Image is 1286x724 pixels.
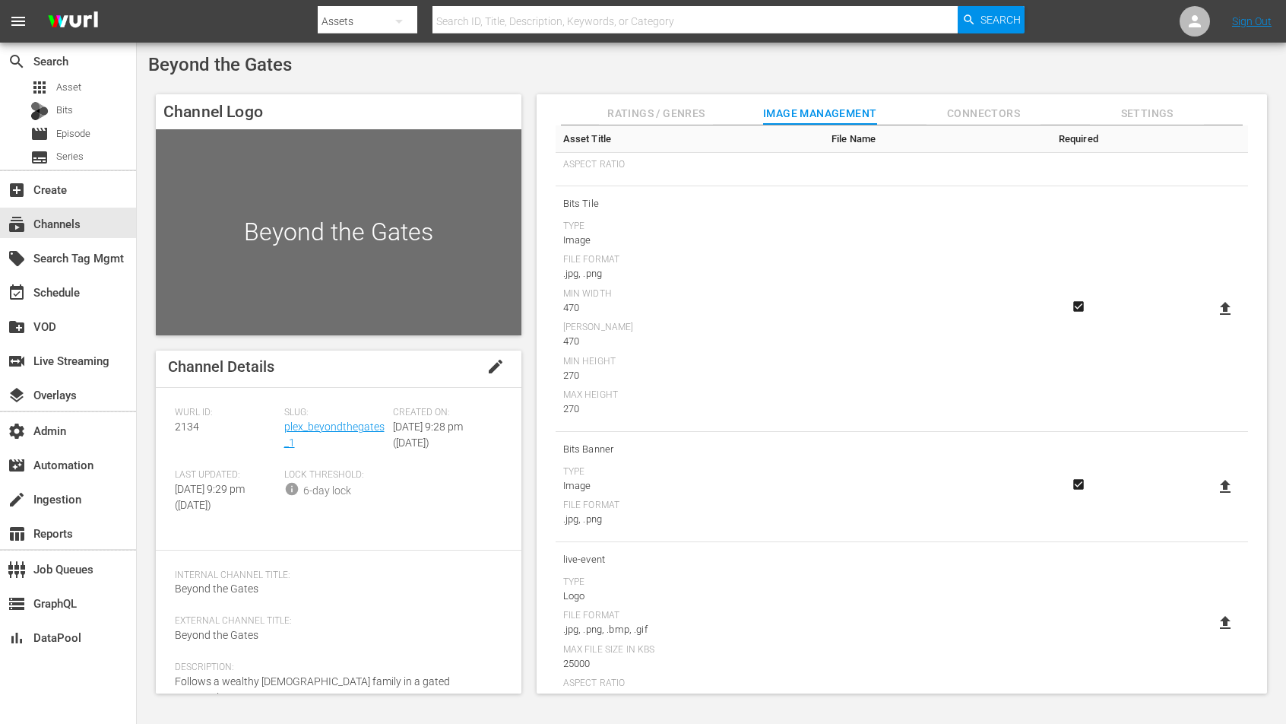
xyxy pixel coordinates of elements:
span: info [284,481,299,497]
span: [DATE] 9:29 pm ([DATE]) [175,483,245,511]
span: Schedule [8,284,26,302]
span: Description: [175,662,495,674]
span: Search Tag Mgmt [8,249,26,268]
span: Settings [1090,104,1204,123]
span: Job Queues [8,560,26,579]
span: Internal Channel Title: [175,570,495,582]
a: Sign Out [1232,15,1272,27]
span: GraphQL [8,595,26,613]
span: Series [30,148,49,167]
span: Bits Banner [563,440,816,459]
span: Slug: [284,407,386,419]
div: Logo [563,589,816,604]
div: 470 [563,300,816,316]
div: 6-day lock [303,483,351,499]
div: File Format [563,610,816,622]
div: Type [563,221,816,233]
span: Beyond the Gates [175,583,258,595]
span: Reports [8,525,26,543]
span: [DATE] 9:28 pm ([DATE]) [393,421,463,449]
div: File Format [563,254,816,266]
span: Overlays [8,386,26,405]
a: plex_beyondthegates_1 [284,421,385,449]
span: Image Management [763,104,877,123]
span: Series [56,149,84,164]
span: Channel Details [168,357,274,376]
span: Episode [30,125,49,143]
div: .jpg, .png [563,512,816,527]
div: 270 [563,368,816,383]
span: edit [486,357,505,376]
span: Channels [8,215,26,233]
span: VOD [8,318,26,336]
span: Bits [56,103,73,118]
div: .jpg, .png [563,266,816,281]
div: Type [563,466,816,478]
div: Image [563,478,816,494]
div: .jpg, .png, .bmp, .gif [563,622,816,637]
span: menu [9,12,27,30]
span: Search [980,6,1021,33]
div: File Format [563,500,816,512]
div: Bits [30,102,49,120]
span: Connectors [926,104,1041,123]
span: Follows a wealthy [DEMOGRAPHIC_DATA] family in a gated community. [175,675,450,703]
div: 25000 [563,656,816,672]
h4: Channel Logo [156,94,521,129]
div: Image [563,233,816,248]
th: Required [1050,125,1107,153]
svg: Required [1069,478,1088,491]
span: Created On: [393,407,495,419]
div: Max File Size In Kbs [563,644,816,656]
span: Live Streaming [8,352,26,370]
span: Ratings / Genres [599,104,713,123]
span: Admin [8,422,26,440]
button: Search [958,6,1025,33]
div: Max Height [563,389,816,402]
img: ans4CAIJ8jUAAAAAAAAAAAAAAAAAAAAAAAAgQb4GAAAAAAAAAAAAAAAAAAAAAAAAJMjXAAAAAAAAAAAAAAAAAAAAAAAAgAT5G... [36,4,109,40]
div: Min Width [563,288,816,300]
span: Bits Tile [563,194,816,214]
span: Automation [8,456,26,475]
span: Asset [30,78,49,97]
span: Wurl ID: [175,407,277,419]
button: edit [477,348,514,385]
span: Beyond the Gates [175,629,258,641]
th: File Name [824,125,1050,153]
span: live-event [563,550,816,570]
span: Ingestion [8,491,26,509]
div: 270 [563,402,816,417]
span: Search [8,52,26,71]
span: External Channel Title: [175,615,495,627]
span: 2134 [175,421,199,433]
span: Last Updated: [175,469,277,481]
div: Type [563,576,816,589]
div: 470 [563,334,816,349]
div: [PERSON_NAME] [563,322,816,334]
svg: Required [1069,300,1088,313]
span: Episode [56,126,90,141]
div: Beyond the Gates [156,129,521,335]
div: Aspect Ratio [563,159,816,171]
span: Beyond the Gates [148,54,292,75]
th: Asset Title [556,125,824,153]
span: Lock Threshold: [284,469,386,481]
div: Min Height [563,356,816,368]
div: Aspect Ratio [563,678,816,690]
span: Asset [56,80,81,95]
span: DataPool [8,629,26,647]
span: Create [8,181,26,199]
